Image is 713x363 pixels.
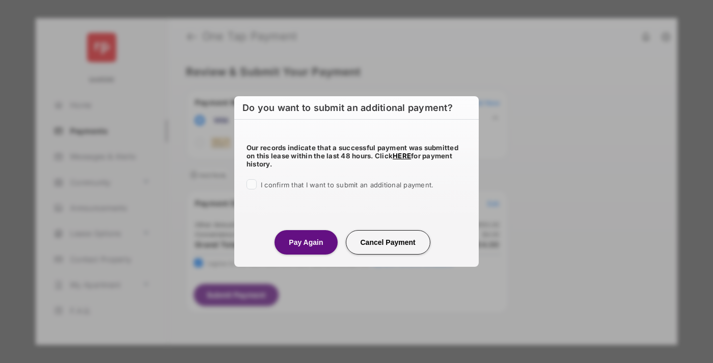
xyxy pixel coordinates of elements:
button: Pay Again [275,230,337,255]
h2: Do you want to submit an additional payment? [234,96,479,120]
span: I confirm that I want to submit an additional payment. [261,181,433,189]
button: Cancel Payment [346,230,430,255]
a: HERE [393,152,411,160]
h5: Our records indicate that a successful payment was submitted on this lease within the last 48 hou... [246,144,467,168]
